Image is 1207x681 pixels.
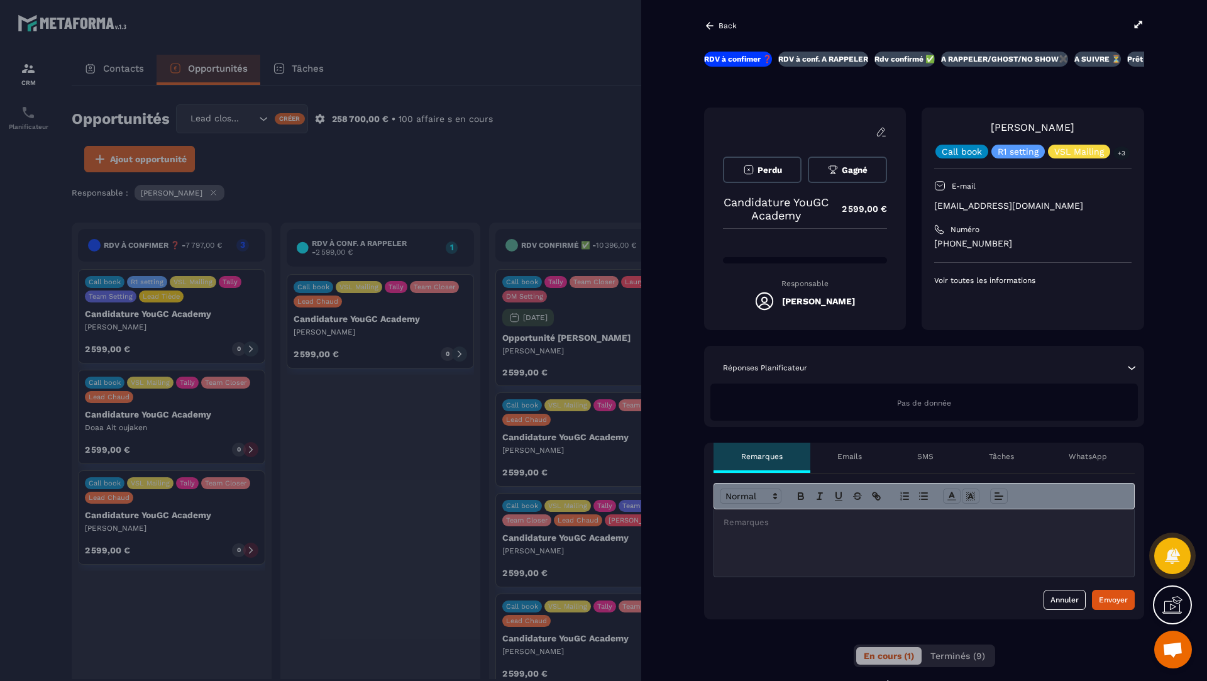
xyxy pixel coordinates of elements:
span: En cours (1) [864,651,914,661]
span: Perdu [758,165,782,175]
button: Gagné [808,157,886,183]
button: Perdu [723,157,802,183]
span: Gagné [842,165,868,175]
div: Envoyer [1099,594,1128,606]
p: R1 setting [998,147,1039,156]
p: 2 599,00 € [829,197,887,221]
span: Pas de donnée [897,399,951,407]
p: Tâches [989,451,1014,462]
button: Envoyer [1092,590,1135,610]
button: Annuler [1044,590,1086,610]
p: SMS [917,451,934,462]
span: Terminés (9) [930,651,985,661]
p: Réponses Planificateur [723,363,807,373]
p: Voir toutes les informations [934,275,1132,285]
p: +3 [1113,147,1130,160]
p: [EMAIL_ADDRESS][DOMAIN_NAME] [934,200,1132,212]
h5: [PERSON_NAME] [782,296,855,306]
p: Call book [942,147,982,156]
button: Terminés (9) [923,647,993,665]
a: [PERSON_NAME] [991,121,1074,133]
p: VSL Mailing [1054,147,1104,156]
p: Responsable [723,279,887,288]
p: Emails [837,451,862,462]
button: En cours (1) [856,647,922,665]
p: [PHONE_NUMBER] [934,238,1132,250]
p: WhatsApp [1069,451,1107,462]
div: Ouvrir le chat [1154,631,1192,668]
p: Candidature YouGC Academy [723,196,829,222]
p: E-mail [952,181,976,191]
p: Numéro [951,224,979,235]
p: Remarques [741,451,783,462]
